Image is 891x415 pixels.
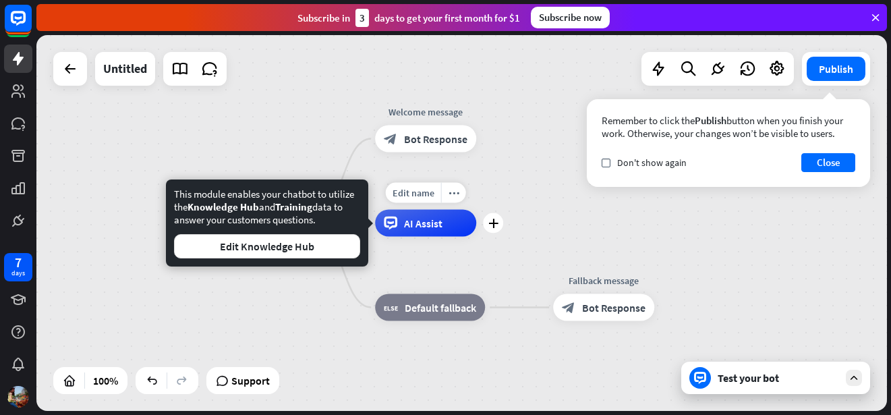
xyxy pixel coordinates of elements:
[11,5,51,46] button: Open LiveChat chat widget
[801,153,855,172] button: Close
[384,132,397,146] i: block_bot_response
[275,200,312,213] span: Training
[531,7,610,28] div: Subscribe now
[695,114,726,127] span: Publish
[11,269,25,278] div: days
[543,274,664,287] div: Fallback message
[4,253,32,281] a: 7 days
[602,114,855,140] div: Remember to click the button when you finish your work. Otherwise, your changes won’t be visible ...
[297,9,520,27] div: Subscribe in days to get your first month for $1
[15,256,22,269] div: 7
[404,217,442,230] span: AI Assist
[365,105,486,119] div: Welcome message
[174,234,360,258] button: Edit Knowledge Hub
[562,301,575,314] i: block_bot_response
[718,371,839,385] div: Test your bot
[103,52,147,86] div: Untitled
[807,57,865,81] button: Publish
[188,200,259,213] span: Knowledge Hub
[89,370,122,391] div: 100%
[174,188,360,258] div: This module enables your chatbot to utilize the and data to answer your customers questions.
[449,188,459,198] i: more_horiz
[488,219,498,228] i: plus
[404,132,467,146] span: Bot Response
[617,157,687,169] span: Don't show again
[393,187,434,199] span: Edit name
[405,301,476,314] span: Default fallback
[231,370,270,391] span: Support
[384,301,398,314] i: block_fallback
[355,9,369,27] div: 3
[582,301,645,314] span: Bot Response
